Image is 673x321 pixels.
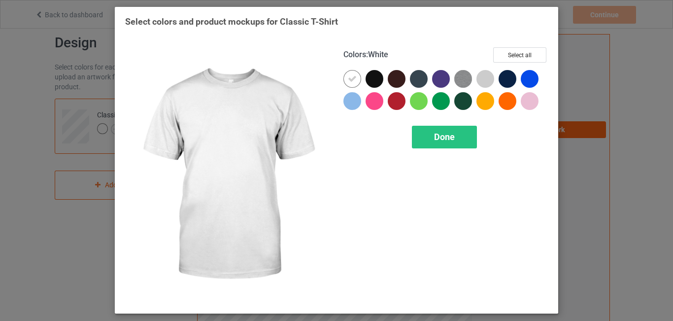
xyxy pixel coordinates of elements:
img: heather_texture.png [454,70,472,88]
span: White [368,50,388,59]
img: regular.jpg [125,47,330,303]
button: Select all [493,47,546,63]
span: Done [434,132,455,142]
h4: : [343,50,388,60]
span: Colors [343,50,366,59]
span: Select colors and product mockups for Classic T-Shirt [125,16,338,27]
